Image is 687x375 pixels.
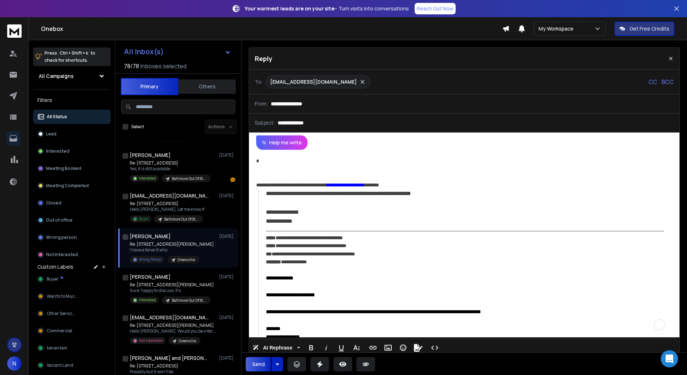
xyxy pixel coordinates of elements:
p: Closed [46,200,61,206]
span: Vacant Land [47,362,73,368]
button: N [7,356,22,371]
p: Press to check for shortcuts. [45,50,95,64]
button: All Status [33,110,111,124]
button: Emoticons [396,341,410,355]
p: Re: [STREET_ADDRESS][PERSON_NAME] [130,282,214,288]
p: – Turn visits into conversations [245,5,409,12]
p: Re: [STREET_ADDRESS][PERSON_NAME] [130,241,214,247]
h1: [PERSON_NAME] [130,233,171,240]
button: Wrong person [33,230,111,245]
span: tenanted [47,345,67,351]
span: Ctrl + Shift + k [59,49,89,57]
button: Others [178,79,236,94]
span: Buyer [47,276,59,282]
p: Out of office [46,217,73,223]
p: [DATE] [219,274,235,280]
p: Hello [PERSON_NAME], Let me know if [130,207,204,212]
button: Bold (Ctrl+B) [304,341,318,355]
div: To enrich screen reader interactions, please activate Accessibility in Grammarly extension settings [249,150,679,337]
button: All Inbox(s) [118,45,237,59]
p: Reach Out Now [417,5,453,12]
h3: Custom Labels [37,263,73,270]
p: To: [255,78,263,85]
strong: Your warmest leads are on your site [245,5,335,12]
button: Primary [121,78,178,95]
p: Interested [46,148,69,154]
h1: All Inbox(s) [124,48,164,55]
p: Re: [STREET_ADDRESS] [130,201,204,207]
p: All Status [47,114,67,120]
p: Interested [139,176,156,181]
p: BCC [661,78,674,86]
span: Commercial [47,328,72,334]
button: Closed [33,196,111,210]
p: CC [649,78,657,86]
a: Reach Out Now [415,3,456,14]
span: Wants to Much [47,293,78,299]
h1: [EMAIL_ADDRESS][DOMAIN_NAME] [130,192,209,199]
p: Interested [139,297,156,303]
p: Sure, happy to discuss. It's [130,288,214,293]
button: Commercial [33,324,111,338]
button: Signature [411,341,425,355]
p: Baltimore Out Of State Home Owners [172,176,206,181]
p: Get Free Credits [630,25,669,32]
p: I have a tenant who [130,247,214,253]
p: Hello [PERSON_NAME], Would you be interested [130,328,216,334]
p: [DATE] [219,193,235,199]
p: Greenvillie [177,257,195,263]
p: Re: [STREET_ADDRESS][PERSON_NAME] [130,323,216,328]
p: Reply [255,54,272,64]
p: My Workspace [539,25,576,32]
button: Lead [33,127,111,141]
p: Greenvillie [179,338,196,344]
button: Not Interested [33,247,111,262]
button: Meeting Completed [33,179,111,193]
p: Yes, it is still available [130,166,211,172]
p: Not Interested [139,338,163,343]
h1: [PERSON_NAME] [130,273,171,281]
p: Subject: [255,119,275,126]
h1: [PERSON_NAME] and [PERSON_NAME] [130,355,209,362]
p: Lead [46,131,56,137]
button: Out of office [33,213,111,227]
h1: [EMAIL_ADDRESS][DOMAIN_NAME] [130,314,209,321]
span: 78 / 78 [124,62,139,70]
p: Re: [STREET_ADDRESS] [130,160,211,166]
button: Insert Image (Ctrl+P) [381,341,395,355]
p: [DATE] [219,315,235,320]
h3: Inboxes selected [140,62,186,70]
p: From: [255,100,268,107]
button: Insert Link (Ctrl+K) [366,341,380,355]
button: Code View [428,341,442,355]
p: Not Interested [46,252,78,258]
button: Italic (Ctrl+I) [319,341,333,355]
button: Vacant Land [33,358,111,372]
p: Possibly but it won’t be [130,369,200,375]
h1: Onebox [41,24,502,33]
p: [DATE] [219,355,235,361]
p: Wrong Person [139,257,162,262]
button: More Text [350,341,363,355]
span: Other Services [47,311,77,316]
button: Interested [33,144,111,158]
div: Open Intercom Messenger [661,350,678,367]
p: Buyer [139,216,148,222]
p: [DATE] [219,233,235,239]
p: Baltimore Out Of State Home Owners [172,298,206,303]
p: [EMAIL_ADDRESS][DOMAIN_NAME] [270,78,357,85]
button: Get Free Credits [614,22,674,36]
button: Send [246,357,271,371]
p: Meeting Completed [46,183,89,189]
p: [DATE] [219,152,235,158]
span: AI Rephrase [262,345,294,351]
button: Help me write [256,135,308,150]
h3: Filters [33,95,111,105]
h1: All Campaigns [39,73,74,80]
button: All Campaigns [33,69,111,83]
img: logo [7,24,22,38]
button: Wants to Much [33,289,111,304]
button: tenanted [33,341,111,355]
